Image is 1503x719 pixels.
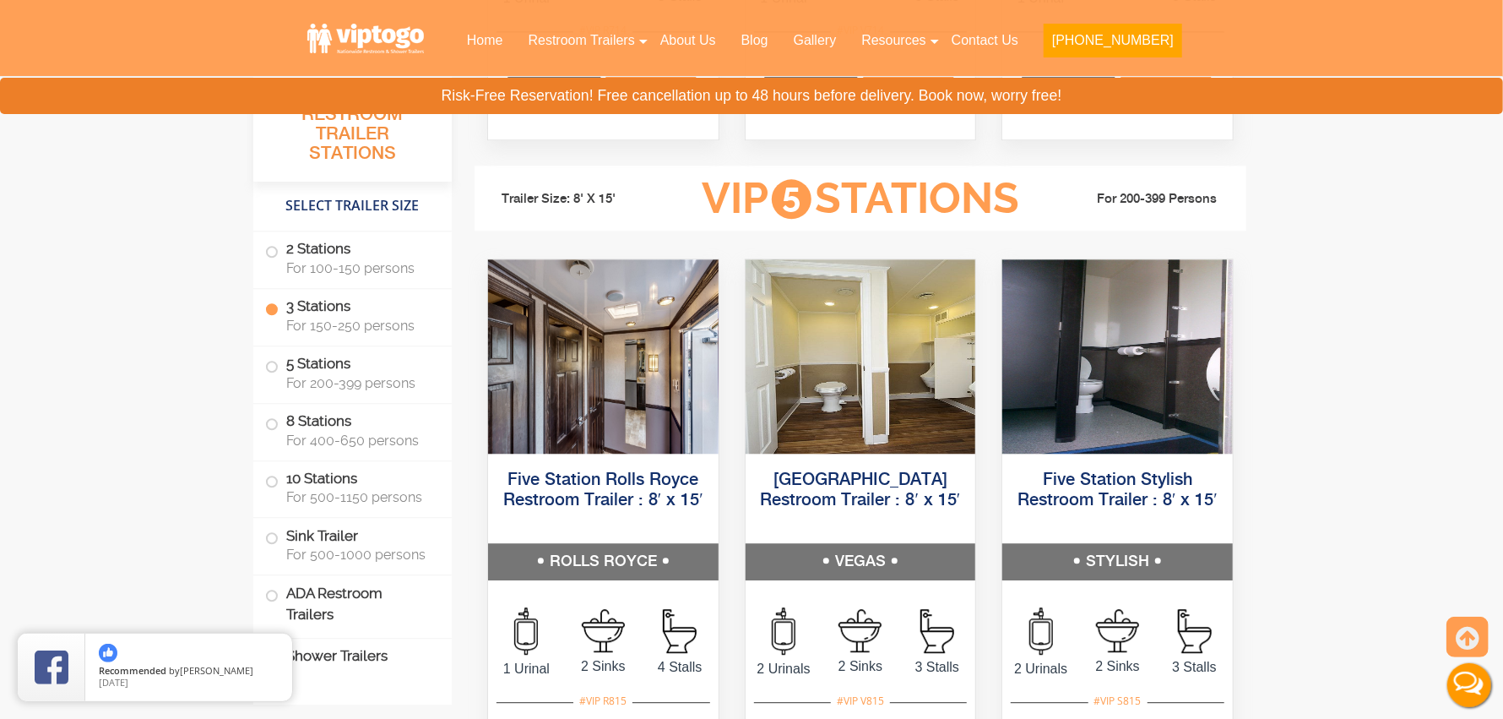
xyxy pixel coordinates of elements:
[831,690,890,712] div: #VIP V815
[1045,189,1234,210] li: For 200-399 Persons
[920,609,954,653] img: an icon of stall
[1079,656,1156,677] span: 2 Sinks
[746,543,976,580] h5: VEGAS
[772,607,795,655] img: an icon of urinal
[265,231,440,284] label: 2 Stations
[265,346,440,399] label: 5 Stations
[772,179,811,219] span: 5
[286,260,431,276] span: For 100-150 persons
[265,289,440,341] label: 3 Stations
[822,656,899,677] span: 2 Sinks
[1435,651,1503,719] button: Live Chat
[516,22,648,59] a: Restroom Trailers
[265,639,440,675] label: Shower Trailers
[1156,657,1233,678] span: 3 Stalls
[642,657,719,678] span: 4 Stalls
[286,318,431,334] span: For 150-250 persons
[286,547,431,563] span: For 500-1000 persons
[486,174,676,225] li: Trailer Size: 8' X 15'
[676,176,1045,222] h3: VIP Stations
[488,659,565,679] span: 1 Urinal
[1002,259,1233,454] img: Full view of five station restroom trailer with two separate doors for men and women
[286,433,431,449] span: For 400-650 persons
[582,609,625,652] img: an icon of sink
[1044,24,1182,57] button: [PHONE_NUMBER]
[253,190,452,222] h4: Select Trailer Size
[746,259,976,454] img: Full view of five station restroom trailer with two separate doors for men and women
[286,489,431,505] span: For 500-1150 persons
[265,461,440,514] label: 10 Stations
[1002,659,1079,679] span: 2 Urinals
[565,656,642,677] span: 2 Sinks
[99,664,166,677] span: Recommended
[514,607,538,655] img: an icon of urinal
[99,666,279,678] span: by
[761,471,961,509] a: [GEOGRAPHIC_DATA] Restroom Trailer : 8′ x 15′
[265,404,440,456] label: 8 Stations
[663,609,697,653] img: an icon of stall
[648,22,729,59] a: About Us
[573,690,632,712] div: #VIP R815
[849,22,938,59] a: Resources
[454,22,516,59] a: Home
[1096,609,1139,652] img: an icon of sink
[99,676,128,689] span: [DATE]
[488,259,719,454] img: Full view of five station restroom trailer with two separate doors for men and women
[1002,543,1233,580] h5: STYLISH
[1031,22,1195,68] a: [PHONE_NUMBER]
[898,657,975,678] span: 3 Stalls
[35,651,68,684] img: Review Rating
[729,22,781,59] a: Blog
[1088,690,1148,712] div: #VIP S815
[838,609,882,652] img: an icon of sink
[1017,471,1218,509] a: Five Station Stylish Restroom Trailer : 8′ x 15′
[286,375,431,391] span: For 200-399 persons
[1029,607,1053,655] img: an icon of urinal
[781,22,849,59] a: Gallery
[180,664,253,677] span: [PERSON_NAME]
[265,518,440,570] label: Sink Trailer
[265,575,440,633] label: ADA Restroom Trailers
[746,659,822,679] span: 2 Urinals
[1178,609,1212,653] img: an icon of stall
[253,80,452,182] h3: All Portable Restroom Trailer Stations
[939,22,1031,59] a: Contact Us
[488,543,719,580] h5: ROLLS ROYCE
[99,644,117,662] img: thumbs up icon
[503,471,703,509] a: Five Station Rolls Royce Restroom Trailer : 8′ x 15′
